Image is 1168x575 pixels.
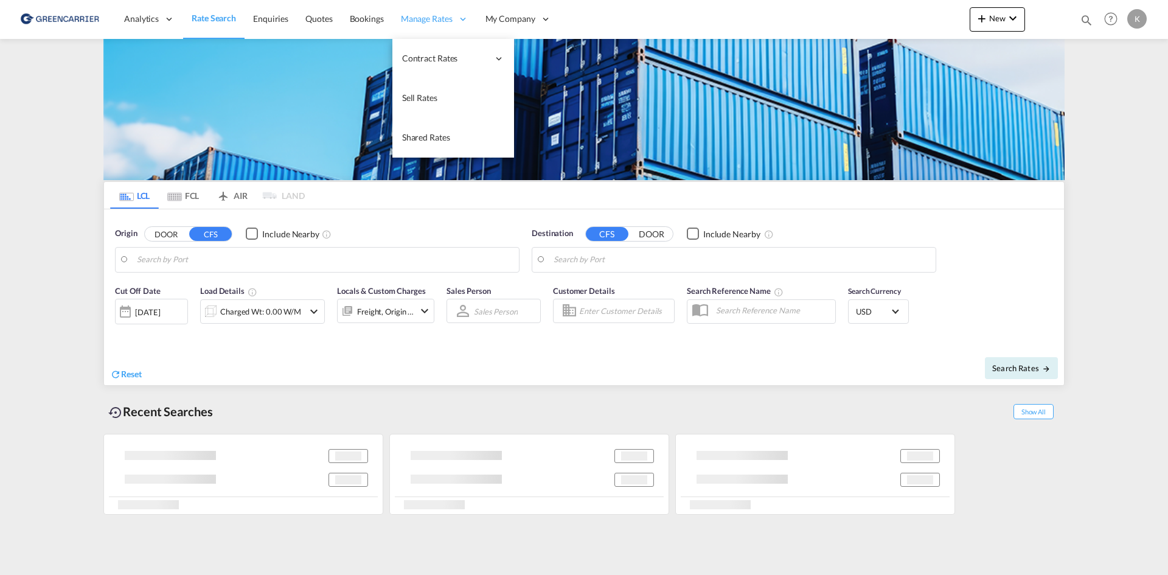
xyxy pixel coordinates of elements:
div: Include Nearby [703,228,760,240]
div: Recent Searches [103,398,218,425]
div: Contract Rates [392,39,514,78]
md-tab-item: FCL [159,182,207,209]
span: Search Currency [848,287,901,296]
span: Enquiries [253,13,288,24]
span: Help [1100,9,1121,29]
span: Sell Rates [402,92,437,103]
button: CFS [189,227,232,241]
input: Enter Customer Details [579,302,670,320]
md-pagination-wrapper: Use the left and right arrow keys to navigate between tabs [110,182,305,209]
span: Origin [115,228,137,240]
div: K [1127,9,1147,29]
md-checkbox: Checkbox No Ink [246,228,319,240]
a: Shared Rates [392,118,514,158]
span: Contract Rates [402,52,488,64]
span: USD [856,306,890,317]
img: GreenCarrierFCL_LCL.png [103,39,1065,180]
md-checkbox: Checkbox No Ink [687,228,760,240]
span: Customer Details [553,286,614,296]
md-icon: icon-arrow-right [1042,364,1051,373]
input: Search by Port [137,251,513,269]
span: Sales Person [447,286,491,296]
md-icon: icon-chevron-down [1006,11,1020,26]
md-icon: Your search will be saved by the below given name [774,287,784,297]
md-tab-item: LCL [110,182,159,209]
md-icon: icon-magnify [1080,13,1093,27]
span: New [975,13,1020,23]
button: CFS [586,227,628,241]
div: Origin DOOR CFS Checkbox No InkUnchecked: Ignores neighbouring ports when fetching rates.Checked ... [104,209,1064,385]
md-icon: icon-chevron-down [307,304,321,319]
md-datepicker: Select [115,323,124,340]
md-icon: icon-airplane [216,189,231,198]
span: Load Details [200,286,257,296]
md-icon: Chargeable Weight [248,287,257,297]
span: Manage Rates [401,13,453,25]
button: DOOR [145,227,187,241]
md-icon: Unchecked: Ignores neighbouring ports when fetching rates.Checked : Includes neighbouring ports w... [764,229,774,239]
div: icon-magnify [1080,13,1093,32]
input: Search Reference Name [710,301,835,319]
div: [DATE] [135,307,160,318]
span: Locals & Custom Charges [337,286,426,296]
input: Search by Port [554,251,930,269]
span: Destination [532,228,573,240]
md-icon: Unchecked: Ignores neighbouring ports when fetching rates.Checked : Includes neighbouring ports w... [322,229,332,239]
button: Search Ratesicon-arrow-right [985,357,1058,379]
md-icon: icon-chevron-down [417,304,432,318]
md-icon: icon-refresh [110,369,121,380]
div: Charged Wt: 0.00 W/Micon-chevron-down [200,299,325,324]
md-select: Sales Person [473,302,519,320]
button: icon-plus 400-fgNewicon-chevron-down [970,7,1025,32]
span: Reset [121,369,142,379]
md-select: Select Currency: $ USDUnited States Dollar [855,302,902,320]
div: Charged Wt: 0.00 W/M [220,303,301,320]
md-icon: icon-plus 400-fg [975,11,989,26]
div: icon-refreshReset [110,368,142,382]
a: Sell Rates [392,78,514,118]
div: Include Nearby [262,228,319,240]
button: DOOR [630,227,673,241]
span: My Company [485,13,535,25]
span: Analytics [124,13,159,25]
span: Quotes [305,13,332,24]
img: b0b18ec08afe11efb1d4932555f5f09d.png [18,5,100,33]
div: [DATE] [115,299,188,324]
div: Help [1100,9,1127,30]
span: Cut Off Date [115,286,161,296]
span: Rate Search [192,13,236,23]
span: Show All [1013,404,1054,419]
md-icon: icon-backup-restore [108,405,123,420]
span: Search Reference Name [687,286,784,296]
div: Freight Origin Destination [357,303,414,320]
span: Bookings [350,13,384,24]
span: Search Rates [992,363,1051,373]
div: Freight Origin Destinationicon-chevron-down [337,299,434,323]
span: Shared Rates [402,132,450,142]
md-tab-item: AIR [207,182,256,209]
